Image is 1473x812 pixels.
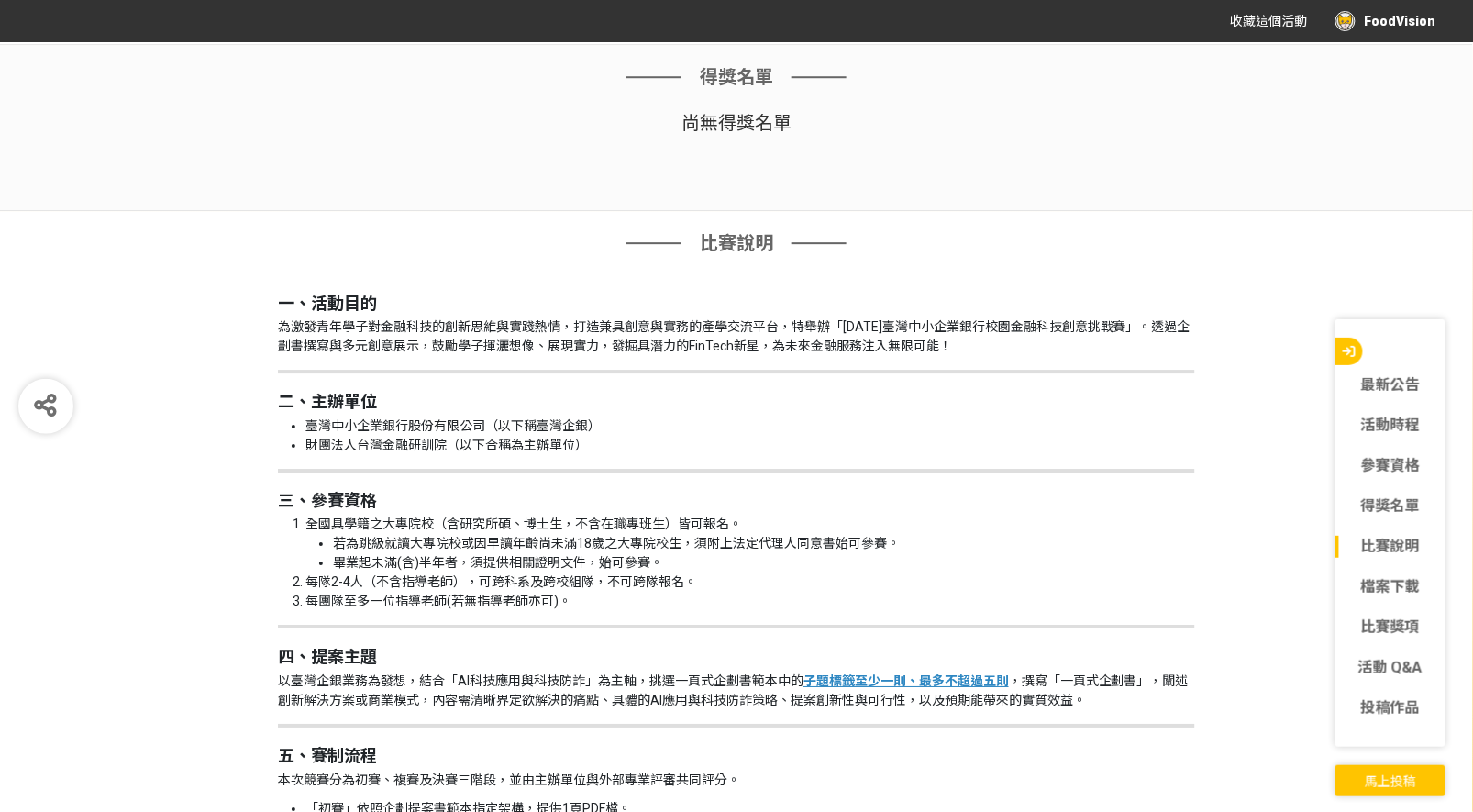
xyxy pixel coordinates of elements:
button: 馬上投稿 [1335,765,1445,796]
a: 檔案下載 [1335,576,1445,598]
span: 得獎名單 [700,63,773,91]
span: 收藏這個活動 [1231,14,1308,28]
a: 比賽獎項 [1335,617,1445,639]
span: 比賽說明 [700,229,773,257]
li: 每團隊至多一位指導老師(若無指導老師亦可)。 [305,592,1195,611]
a: 投稿作品 [1335,697,1445,719]
p: 為激發青年學子對金融科技的創新思維與實踐熱情，打造兼具創意與實務的產學交流平台，特舉辦「[DATE]臺灣中小企業銀行校園金融科技創意挑戰賽」。透過企劃書撰寫與多元創意展示，鼓勵學子揮灑想像、展現... [278,317,1195,356]
a: 活動 Q&A [1335,657,1445,679]
li: 財團法人台灣金融研訓院（以下合稱為主辦單位） [305,436,1195,455]
strong: 一、活動目的 [278,294,377,313]
span: 尚無 [681,112,718,134]
a: 參賽資格 [1335,455,1445,477]
u: 子題標籤至少一則、最多不超過五則 [803,673,1009,688]
span: 馬上投稿 [1365,774,1416,789]
li: 畢業起未滿(含)半年者，須提供相關證明文件，始可參賽。 [333,553,1195,573]
p: 以臺灣企銀業務為發想，結合「AI科技應用與科技防詐」為主軸，挑選一頁式企劃書範本中的 ，撰寫「一頁式企劃書」，闡述創新解決方案或商業模式，內容需清晰界定欲解決的痛點、具體的AI應用與科技防詐策略... [278,672,1195,710]
li: 臺灣中小企業銀行股份有限公司（以下稱臺灣企銀） [305,417,1195,436]
strong: 四、提案主題 [278,647,377,666]
li: 若為跳級就讀大專院校或因早讀年齡尚未滿18歲之大專院校生，須附上法定代理人同意書始可參賽。 [333,534,1195,553]
a: 活動時程 [1335,415,1445,437]
strong: 五、賽制流程 [278,746,377,765]
a: 最新公告 [1335,374,1445,396]
a: 比賽說明 [1335,536,1445,558]
li: 每隊2-4人（不含指導老師），可跨科系及跨校組隊，不可跨隊報名。 [305,573,1195,592]
li: 全國具學籍之大專院校（含研究所碩、博士生，不含在職專班生）皆可報名。 [305,515,1195,573]
strong: 三、參賽資格 [278,491,377,510]
span: 得獎名單 [718,112,792,134]
p: 本次競賽分為初賽、複賽及決賽三階段，並由主辦單位與外部專業評審共同評分。 [278,771,1195,790]
a: 得獎名單 [1335,495,1445,517]
strong: 二、主辦單位 [278,392,377,411]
